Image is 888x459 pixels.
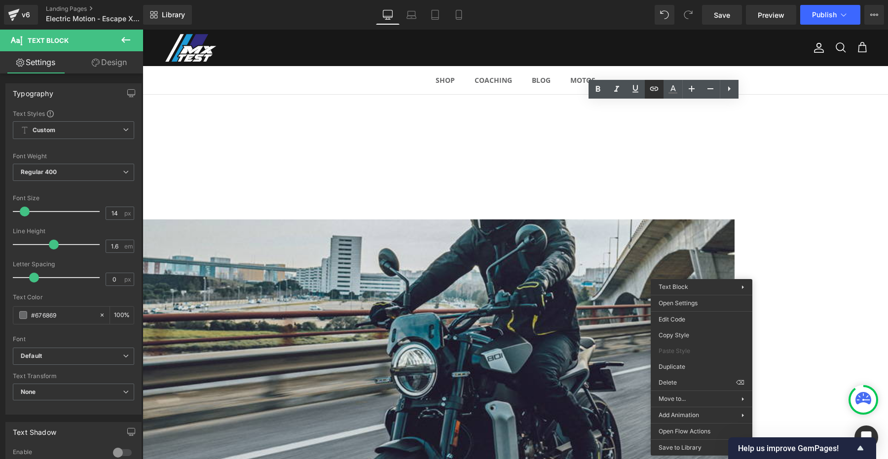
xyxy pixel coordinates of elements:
span: Copy Style [659,331,744,340]
a: Tablet [423,5,447,25]
button: Show survey - Help us improve GemPages! [738,442,866,454]
a: Preview [746,5,796,25]
a: v6 [4,5,38,25]
div: Text Shadow [13,423,56,436]
div: Font [13,336,134,343]
span: Open Flow Actions [659,427,744,436]
a: Shop [284,36,321,65]
button: Redo [678,5,698,25]
span: px [124,276,133,282]
div: Typography [13,84,53,98]
i: Default [21,352,42,360]
a: Compte [666,12,682,24]
div: Font Weight [13,153,134,160]
span: Delete [659,378,736,387]
span: ⌫ [736,378,744,387]
div: Letter Spacing [13,261,134,268]
span: Text Block [659,283,688,290]
span: Text Block [28,36,69,44]
span: Publish [812,11,837,19]
span: em [124,243,133,249]
b: Custom [33,126,55,135]
div: Open Intercom Messenger [854,425,878,449]
span: Electric Motion - Escape XR 2026 commander [46,15,141,23]
input: Color [31,310,94,320]
span: Edit Code [659,315,744,324]
div: Enable [13,448,103,459]
a: BLOG [380,36,417,65]
b: None [21,388,36,395]
div: v6 [20,8,32,21]
div: Text Color [13,294,134,301]
div: Text Styles [13,109,134,117]
span: Save [714,10,730,20]
div: % [110,307,134,324]
a: Laptop [400,5,423,25]
span: Duplicate [659,362,744,371]
span: Paste Style [659,347,744,355]
button: More [864,5,884,25]
div: Font Size [13,195,134,202]
b: Regular 400 [21,168,57,176]
a: New Library [143,5,192,25]
span: Add Animation [659,411,741,420]
button: Undo [655,5,674,25]
span: Save to Library [659,443,744,452]
div: Line Height [13,228,134,235]
a: Design [74,51,145,73]
span: Help us improve GemPages! [738,444,854,453]
span: px [124,210,133,216]
img: Mx Test - Logo [20,4,76,33]
span: Move to... [659,394,741,403]
a: Desktop [376,5,400,25]
span: Library [162,10,185,19]
a: Landing Pages [46,5,159,13]
a: Mobile [447,5,471,25]
span: Open Settings [659,299,744,308]
button: Publish [800,5,860,25]
a: Coaching [323,36,378,65]
a: MOTOS [419,36,462,65]
a: MX TEST [20,4,76,33]
span: Preview [758,10,784,20]
div: Text Transform [13,373,134,380]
